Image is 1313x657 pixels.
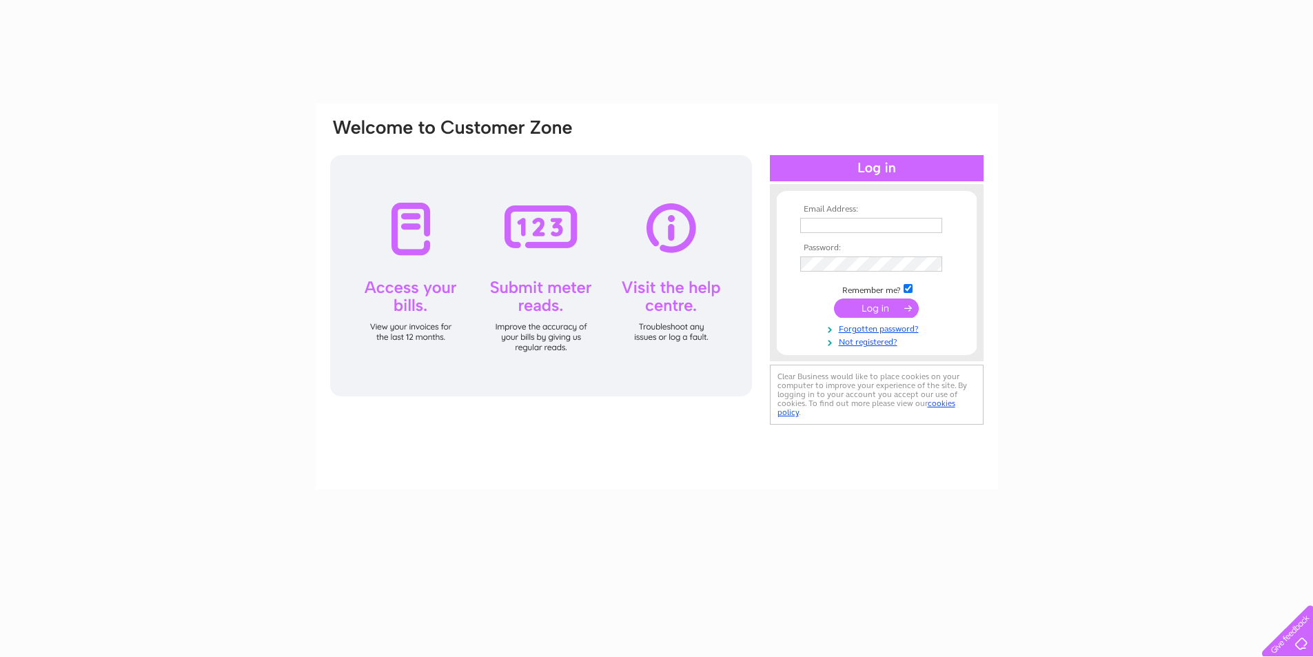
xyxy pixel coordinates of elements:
[797,282,957,296] td: Remember me?
[797,243,957,253] th: Password:
[800,321,957,334] a: Forgotten password?
[797,205,957,214] th: Email Address:
[770,365,984,425] div: Clear Business would like to place cookies on your computer to improve your experience of the sit...
[777,398,955,417] a: cookies policy
[800,334,957,347] a: Not registered?
[834,299,919,318] input: Submit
